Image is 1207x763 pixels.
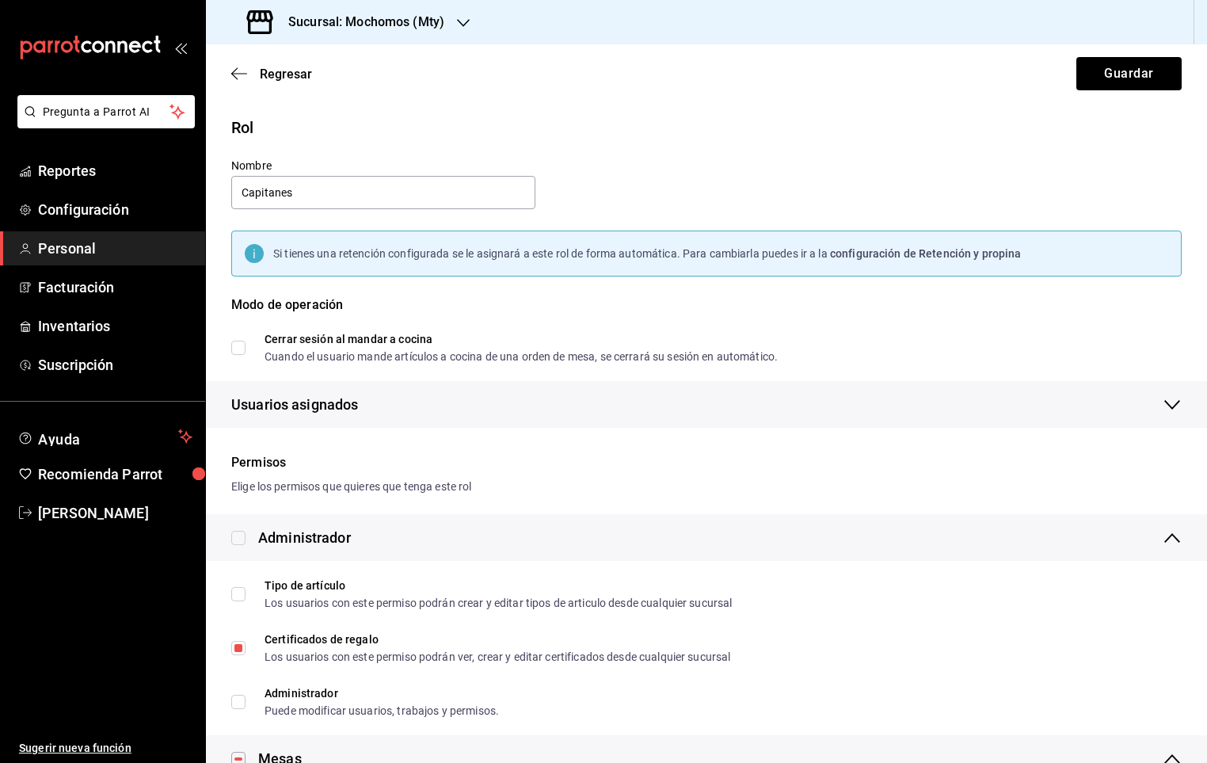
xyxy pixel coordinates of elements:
[231,453,1182,472] div: Permisos
[231,116,1182,139] div: Rol
[38,502,192,524] span: [PERSON_NAME]
[38,199,192,220] span: Configuración
[38,354,192,376] span: Suscripción
[265,688,499,699] div: Administrador
[38,464,192,485] span: Recomienda Parrot
[19,740,192,757] span: Sugerir nueva función
[43,104,170,120] span: Pregunta a Parrot AI
[231,296,1182,334] div: Modo de operación
[260,67,312,82] span: Regresar
[38,277,192,298] span: Facturación
[273,247,830,260] span: Si tienes una retención configurada se le asignará a este rol de forma automática. Para cambiarla...
[265,651,730,662] div: Los usuarios con este permiso podrán ver, crear y editar certificados desde cualquier sucursal
[17,95,195,128] button: Pregunta a Parrot AI
[265,705,499,716] div: Puede modificar usuarios, trabajos y permisos.
[265,580,732,591] div: Tipo de artículo
[38,238,192,259] span: Personal
[174,41,187,54] button: open_drawer_menu
[38,160,192,181] span: Reportes
[38,315,192,337] span: Inventarios
[258,527,351,548] div: Administrador
[276,13,444,32] h3: Sucursal: Mochomos (Mty)
[231,160,535,171] label: Nombre
[231,479,1182,495] div: Elige los permisos que quieres que tenga este rol
[38,427,172,446] span: Ayuda
[830,247,1022,260] span: configuración de Retención y propina
[231,394,358,415] span: Usuarios asignados
[231,67,312,82] button: Regresar
[265,634,730,645] div: Certificados de regalo
[265,597,732,608] div: Los usuarios con este permiso podrán crear y editar tipos de articulo desde cualquier sucursal
[1076,57,1182,90] button: Guardar
[11,115,195,132] a: Pregunta a Parrot AI
[265,351,778,362] div: Cuando el usuario mande artículos a cocina de una orden de mesa, se cerrará su sesión en automático.
[265,334,778,345] div: Cerrar sesión al mandar a cocina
